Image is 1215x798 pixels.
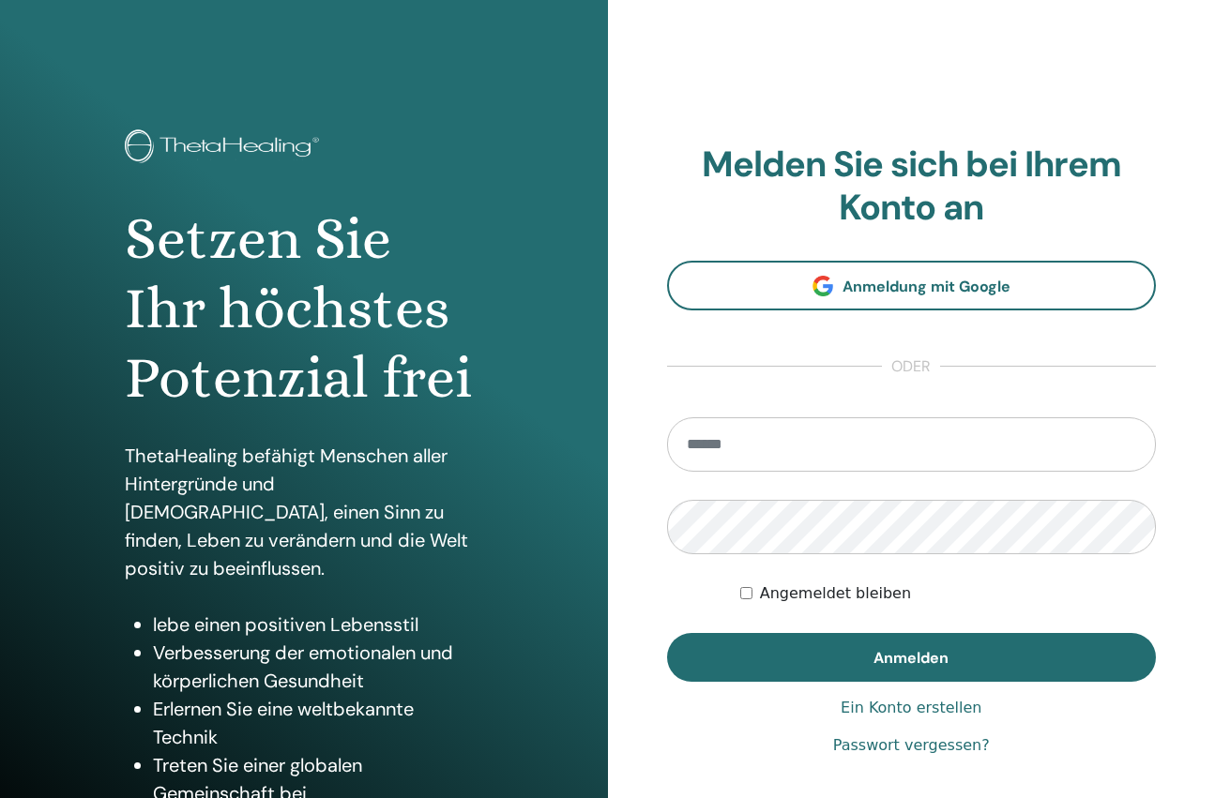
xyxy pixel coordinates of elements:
label: Angemeldet bleiben [760,582,911,605]
h2: Melden Sie sich bei Ihrem Konto an [667,143,1157,229]
span: Anmelden [873,648,949,668]
a: Anmeldung mit Google [667,261,1157,310]
li: Verbesserung der emotionalen und körperlichen Gesundheit [153,639,483,695]
button: Anmelden [667,633,1157,682]
div: Keep me authenticated indefinitely or until I manually logout [740,582,1156,605]
p: ThetaHealing befähigt Menschen aller Hintergründe und [DEMOGRAPHIC_DATA], einen Sinn zu finden, L... [125,442,483,582]
li: lebe einen positiven Lebensstil [153,610,483,639]
a: Ein Konto erstellen [841,697,981,719]
span: oder [882,355,940,378]
h1: Setzen Sie Ihr höchstes Potenzial frei [125,204,483,414]
li: Erlernen Sie eine weltbekannte Technik [153,695,483,751]
span: Anmeldung mit Google [843,277,1010,296]
a: Passwort vergessen? [833,734,990,757]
